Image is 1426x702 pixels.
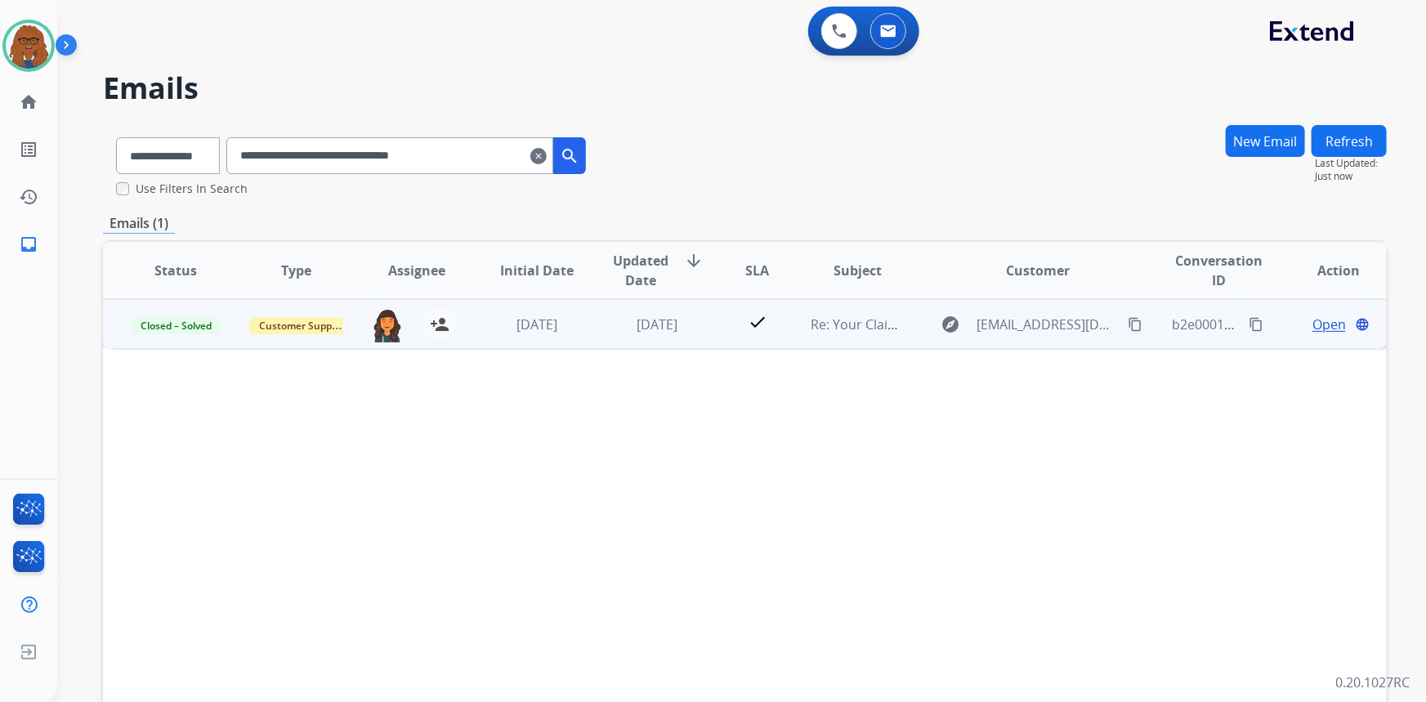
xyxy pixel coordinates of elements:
[748,312,767,332] mat-icon: check
[941,315,961,334] mat-icon: explore
[1355,317,1370,332] mat-icon: language
[19,187,38,207] mat-icon: history
[516,315,557,333] span: [DATE]
[977,315,1120,334] span: [EMAIL_ADDRESS][DOMAIN_NAME]
[637,315,677,333] span: [DATE]
[1128,317,1142,332] mat-icon: content_copy
[281,261,311,280] span: Type
[1172,251,1265,290] span: Conversation ID
[19,92,38,112] mat-icon: home
[1249,317,1263,332] mat-icon: content_copy
[6,23,51,69] img: avatar
[19,140,38,159] mat-icon: list_alt
[136,181,248,197] label: Use Filters In Search
[103,213,175,234] p: Emails (1)
[1315,170,1387,183] span: Just now
[1172,315,1424,333] span: b2e00019-2045-4271-8ce7-3835eba07883
[388,261,445,280] span: Assignee
[1312,125,1387,157] button: Refresh
[103,72,1387,105] h2: Emails
[1007,261,1071,280] span: Customer
[530,146,547,166] mat-icon: clear
[1267,242,1387,299] th: Action
[430,315,449,334] mat-icon: person_add
[1315,157,1387,170] span: Last Updated:
[1335,673,1410,692] p: 0.20.1027RC
[834,261,882,280] span: Subject
[500,261,574,280] span: Initial Date
[19,235,38,254] mat-icon: inbox
[1226,125,1305,157] button: New Email
[371,308,404,342] img: agent-avatar
[745,261,769,280] span: SLA
[684,251,704,271] mat-icon: arrow_downward
[249,317,355,334] span: Customer Support
[560,146,579,166] mat-icon: search
[610,251,671,290] span: Updated Date
[154,261,197,280] span: Status
[811,315,976,333] span: Re: Your Claim with Extend
[1312,315,1346,334] span: Open
[131,317,221,334] span: Closed – Solved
